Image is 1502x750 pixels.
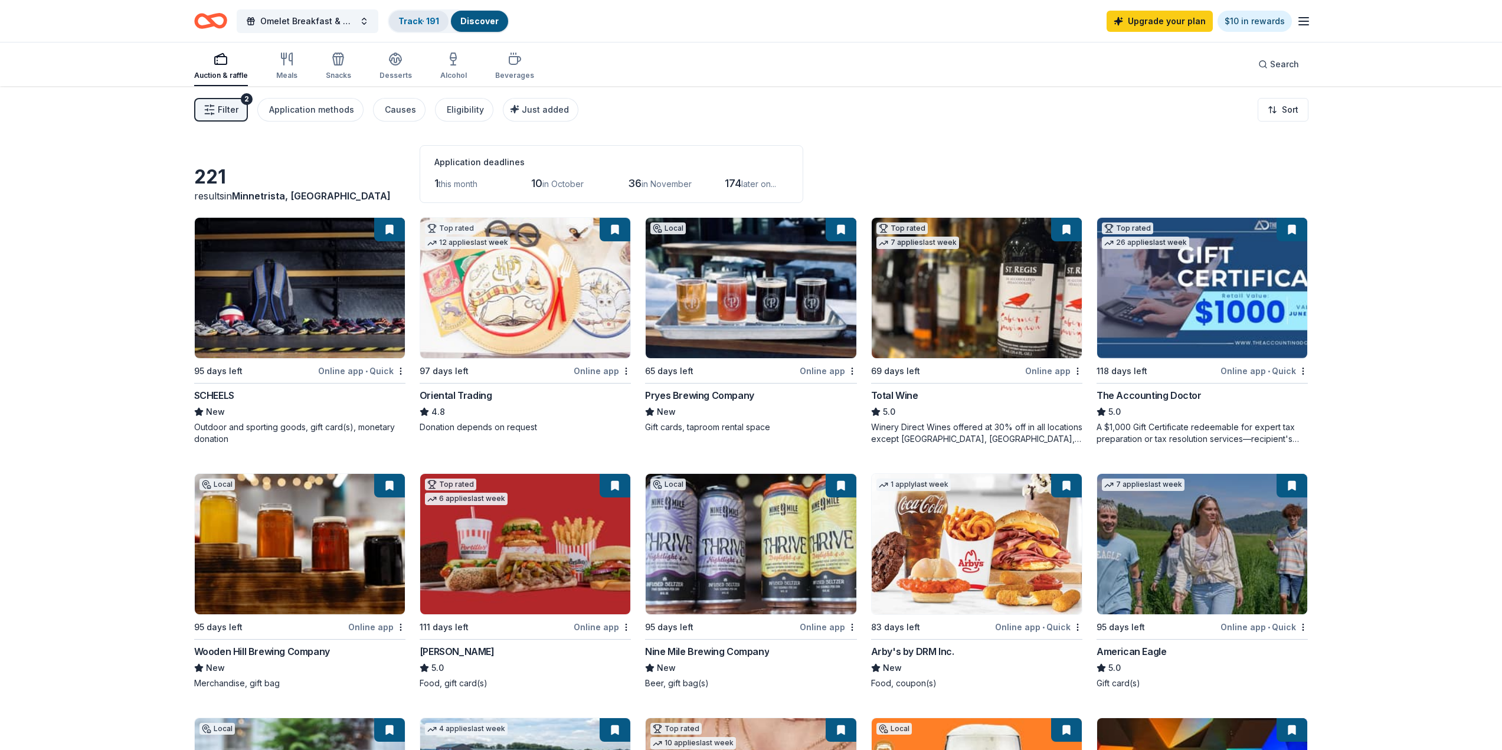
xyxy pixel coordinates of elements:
div: Top rated [425,222,476,234]
div: Beer, gift bag(s) [645,677,856,689]
div: 95 days left [645,620,693,634]
img: Image for Nine Mile Brewing Company [646,474,856,614]
div: Snacks [326,71,351,80]
div: Desserts [379,71,412,80]
span: 36 [628,177,642,189]
div: 2 [241,93,253,105]
span: 174 [725,177,741,189]
a: Image for American Eagle7 applieslast week95 days leftOnline app•QuickAmerican Eagle5.0Gift card(s) [1097,473,1308,689]
div: Online app [574,620,631,634]
span: Just added [522,104,569,114]
button: Causes [373,98,426,122]
div: 10 applies last week [650,737,736,749]
span: Search [1270,57,1299,71]
button: Alcohol [440,47,467,86]
span: in November [642,179,692,189]
div: American Eagle [1097,644,1166,659]
span: this month [439,179,477,189]
span: 1 [434,177,439,189]
div: 97 days left [420,364,469,378]
span: 5.0 [1108,405,1121,419]
div: Merchandise, gift bag [194,677,405,689]
span: • [1268,366,1271,376]
button: Application methods [257,98,364,122]
div: 26 applies last week [1102,237,1189,249]
div: Local [650,222,686,234]
div: 95 days left [194,620,243,634]
div: Auction & raffle [194,71,248,80]
img: Image for Total Wine [872,218,1082,358]
img: Image for Oriental Trading [420,218,630,358]
span: Sort [1282,103,1298,117]
div: 69 days left [871,364,920,378]
span: Filter [218,103,238,117]
div: 83 days left [871,620,920,634]
div: 1 apply last week [876,479,951,491]
img: Image for SCHEELS [195,218,405,358]
span: New [883,661,902,675]
div: Winery Direct Wines offered at 30% off in all locations except [GEOGRAPHIC_DATA], [GEOGRAPHIC_DAT... [871,421,1082,445]
button: Search [1249,53,1308,76]
button: Meals [276,47,297,86]
div: [PERSON_NAME] [420,644,495,659]
span: later on... [741,179,776,189]
div: The Accounting Doctor [1097,388,1202,402]
div: 65 days left [645,364,693,378]
a: Image for Total WineTop rated7 applieslast week69 days leftOnline appTotal Wine5.0Winery Direct W... [871,217,1082,445]
div: Top rated [1102,222,1153,234]
div: Total Wine [871,388,918,402]
div: Beverages [495,71,534,80]
a: Image for Pryes Brewing CompanyLocal65 days leftOnline appPryes Brewing CompanyNewGift cards, tap... [645,217,856,433]
img: Image for American Eagle [1097,474,1307,614]
div: Application deadlines [434,155,788,169]
button: Just added [503,98,578,122]
span: New [206,661,225,675]
div: Outdoor and sporting goods, gift card(s), monetary donation [194,421,405,445]
span: • [1268,623,1271,632]
div: 111 days left [420,620,469,634]
img: Image for Portillo's [420,474,630,614]
span: 5.0 [1108,661,1121,675]
a: Discover [460,16,499,26]
span: 5.0 [883,405,895,419]
div: Online app Quick [995,620,1082,634]
div: Top rated [876,222,928,234]
a: Image for Oriental TradingTop rated12 applieslast week97 days leftOnline appOriental Trading4.8Do... [420,217,631,433]
a: $10 in rewards [1218,11,1292,32]
img: Image for Wooden Hill Brewing Company [195,474,405,614]
button: Omelet Breakfast & Silent Auction Fundraiser [237,9,378,33]
div: Application methods [269,103,354,117]
div: Pryes Brewing Company [645,388,754,402]
div: 12 applies last week [425,237,511,249]
div: Top rated [650,723,702,735]
span: • [365,366,368,376]
div: A $1,000 Gift Certificate redeemable for expert tax preparation or tax resolution services—recipi... [1097,421,1308,445]
span: in October [542,179,584,189]
span: Omelet Breakfast & Silent Auction Fundraiser [260,14,355,28]
div: 118 days left [1097,364,1147,378]
button: Auction & raffle [194,47,248,86]
div: Oriental Trading [420,388,492,402]
img: Image for Arby's by DRM Inc. [872,474,1082,614]
img: Image for The Accounting Doctor [1097,218,1307,358]
img: Image for Pryes Brewing Company [646,218,856,358]
div: Local [876,723,912,735]
span: New [206,405,225,419]
button: Sort [1258,98,1308,122]
a: Image for SCHEELS95 days leftOnline app•QuickSCHEELSNewOutdoor and sporting goods, gift card(s), ... [194,217,405,445]
button: Eligibility [435,98,493,122]
div: 6 applies last week [425,493,508,505]
div: Gift cards, taproom rental space [645,421,856,433]
div: 95 days left [194,364,243,378]
div: 95 days left [1097,620,1145,634]
div: results [194,189,405,203]
div: Local [650,479,686,490]
div: Gift card(s) [1097,677,1308,689]
button: Beverages [495,47,534,86]
div: Meals [276,71,297,80]
button: Desserts [379,47,412,86]
div: Food, gift card(s) [420,677,631,689]
div: Online app [800,620,857,634]
button: Snacks [326,47,351,86]
div: Wooden Hill Brewing Company [194,644,330,659]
